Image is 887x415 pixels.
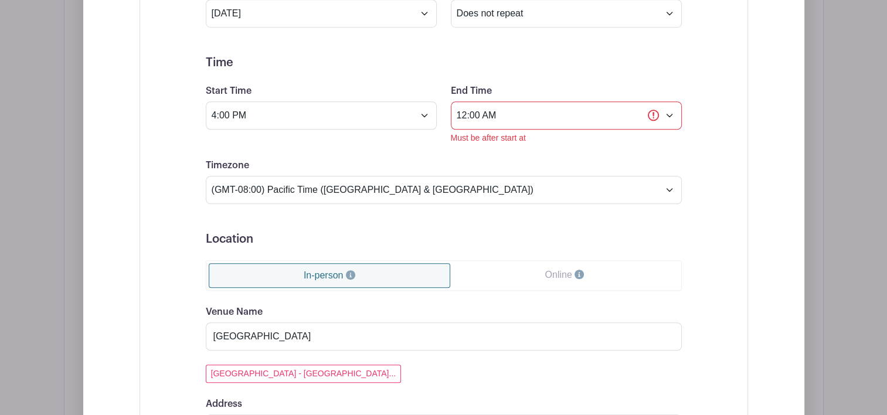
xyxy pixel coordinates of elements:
button: [GEOGRAPHIC_DATA] - [GEOGRAPHIC_DATA]... [206,365,402,383]
label: Address [206,399,242,410]
a: Online [450,263,678,287]
label: Venue Name [206,307,263,318]
input: Where is the event happening? [206,322,682,351]
input: Select [206,101,437,130]
label: Timezone [206,160,249,171]
label: End Time [451,86,492,97]
input: Select [451,101,682,130]
div: Must be after start at [451,132,682,144]
a: In-person [209,263,451,288]
label: Start Time [206,86,252,97]
h5: Time [206,56,682,70]
h5: Location [206,232,682,246]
